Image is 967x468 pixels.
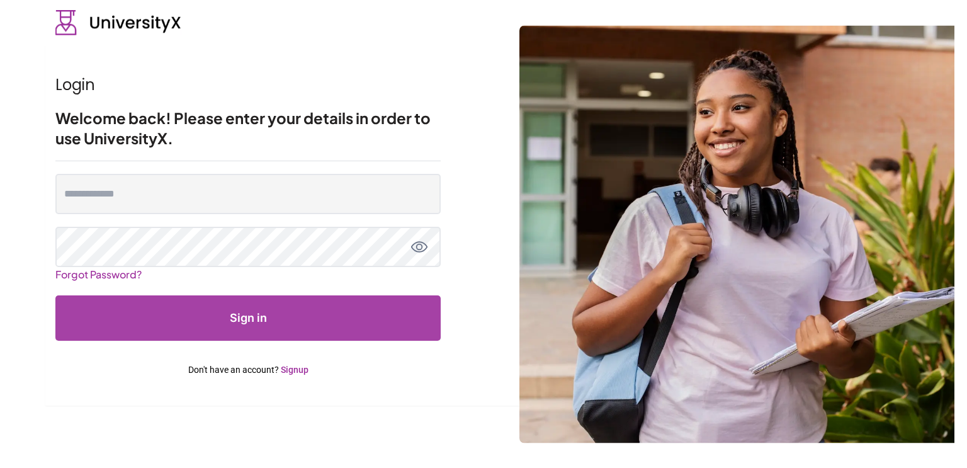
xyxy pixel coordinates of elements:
h2: Welcome back! Please enter your details in order to use UniversityX. [55,108,441,148]
img: login background [519,25,954,443]
a: Forgot Password? [55,263,142,286]
img: UniversityX logo [55,10,181,35]
a: Signup [281,365,308,375]
button: Submit form [55,295,441,341]
p: Don't have an account? [55,363,441,376]
button: toggle password view [410,238,428,256]
h1: Login [55,75,441,95]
